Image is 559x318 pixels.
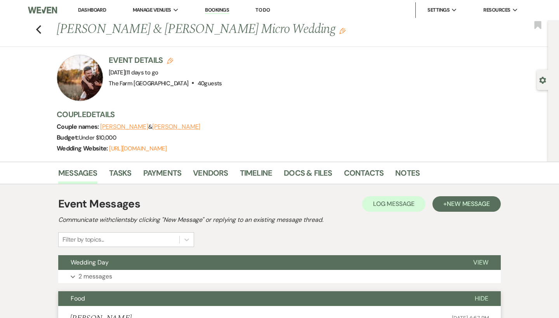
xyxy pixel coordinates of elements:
[205,7,229,14] a: Bookings
[100,124,148,130] button: [PERSON_NAME]
[100,123,200,131] span: &
[109,69,158,76] span: [DATE]
[78,7,106,13] a: Dashboard
[447,200,490,208] span: New Message
[109,55,222,66] h3: Event Details
[58,270,501,283] button: 2 messages
[240,167,273,184] a: Timeline
[78,271,112,282] p: 2 messages
[57,133,79,142] span: Budget:
[427,6,450,14] span: Settings
[57,123,100,131] span: Couple names:
[71,258,109,266] span: Wedding Day
[193,167,228,184] a: Vendors
[198,79,222,87] span: 40 guests
[133,6,171,14] span: Manage Venues
[395,167,420,184] a: Notes
[461,255,501,270] button: View
[152,124,200,130] button: [PERSON_NAME]
[539,76,546,83] button: Open lead details
[475,294,488,302] span: Hide
[58,255,461,270] button: Wedding Day
[483,6,510,14] span: Resources
[71,294,85,302] span: Food
[109,167,132,184] a: Tasks
[462,291,501,306] button: Hide
[344,167,384,184] a: Contacts
[125,69,158,76] span: |
[432,196,501,212] button: +New Message
[109,79,188,87] span: The Farm [GEOGRAPHIC_DATA]
[57,20,404,39] h1: [PERSON_NAME] & [PERSON_NAME] Micro Wedding
[62,235,104,244] div: Filter by topics...
[362,196,425,212] button: Log Message
[284,167,332,184] a: Docs & Files
[57,109,491,120] h3: Couple Details
[57,144,109,152] span: Wedding Website:
[58,215,501,225] h2: Communicate with clients by clicking "New Message" or replying to an existing message thread.
[255,7,270,13] a: To Do
[58,291,462,306] button: Food
[28,2,57,18] img: Weven Logo
[143,167,182,184] a: Payments
[79,134,116,142] span: Under $10,000
[473,258,488,266] span: View
[58,167,97,184] a: Messages
[373,200,415,208] span: Log Message
[109,145,167,152] a: [URL][DOMAIN_NAME]
[339,27,345,34] button: Edit
[58,196,140,212] h1: Event Messages
[127,69,158,76] span: 11 days to go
